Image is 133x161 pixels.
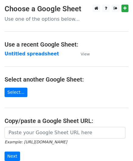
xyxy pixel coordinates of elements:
a: Untitled spreadsheet [5,51,59,57]
h4: Select another Google Sheet: [5,76,128,83]
input: Paste your Google Sheet URL here [5,127,125,138]
a: Select... [5,88,27,97]
a: View [75,51,90,57]
h4: Copy/paste a Google Sheet URL: [5,117,128,124]
p: Use one of the options below... [5,16,128,22]
h4: Use a recent Google Sheet: [5,41,128,48]
small: View [81,52,90,56]
h3: Choose a Google Sheet [5,5,128,13]
input: Next [5,152,20,161]
small: Example: [URL][DOMAIN_NAME] [5,140,67,144]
